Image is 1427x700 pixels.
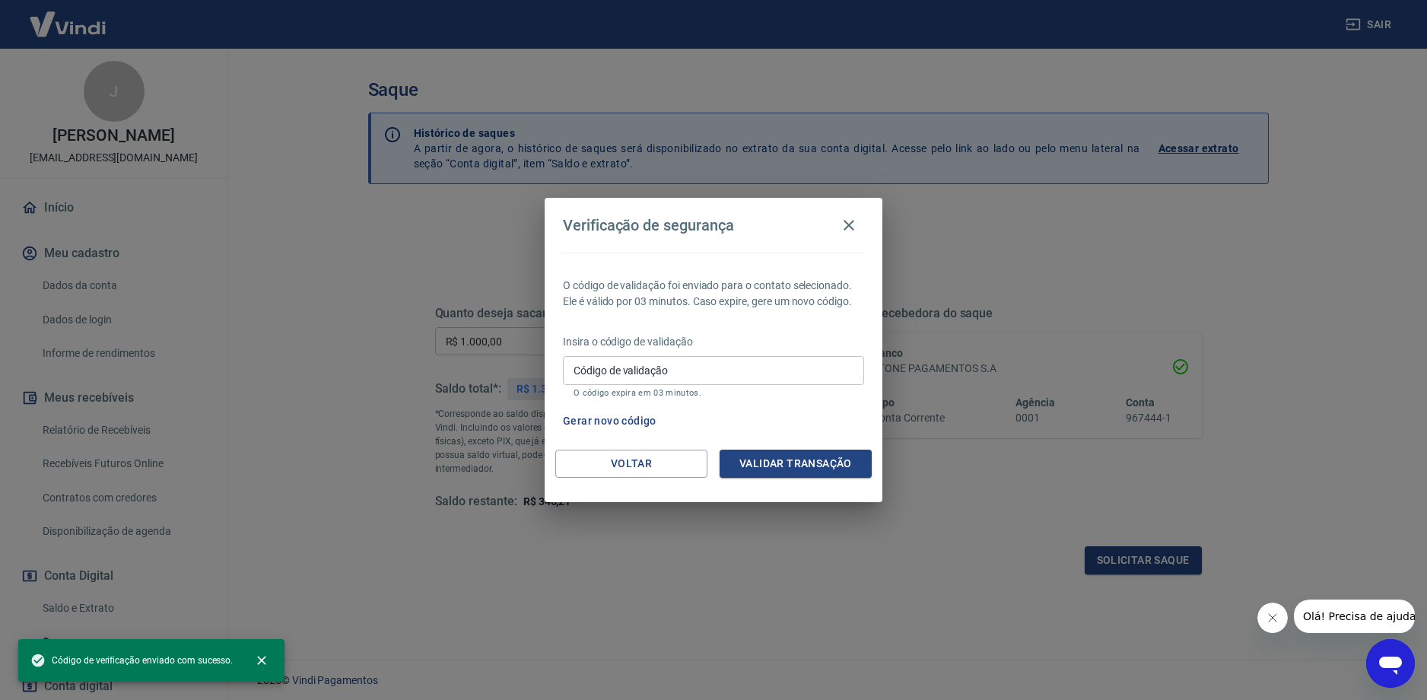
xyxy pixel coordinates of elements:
[1366,639,1415,688] iframe: Botão para abrir a janela de mensagens
[1257,603,1288,633] iframe: Fechar mensagem
[563,334,864,350] p: Insira o código de validação
[563,278,864,310] p: O código de validação foi enviado para o contato selecionado. Ele é válido por 03 minutos. Caso e...
[720,450,872,478] button: Validar transação
[555,450,707,478] button: Voltar
[30,653,233,668] span: Código de verificação enviado com sucesso.
[1294,600,1415,633] iframe: Mensagem da empresa
[557,407,663,435] button: Gerar novo código
[245,644,278,677] button: close
[9,11,128,23] span: Olá! Precisa de ajuda?
[574,388,853,398] p: O código expira em 03 minutos.
[563,216,734,234] h4: Verificação de segurança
